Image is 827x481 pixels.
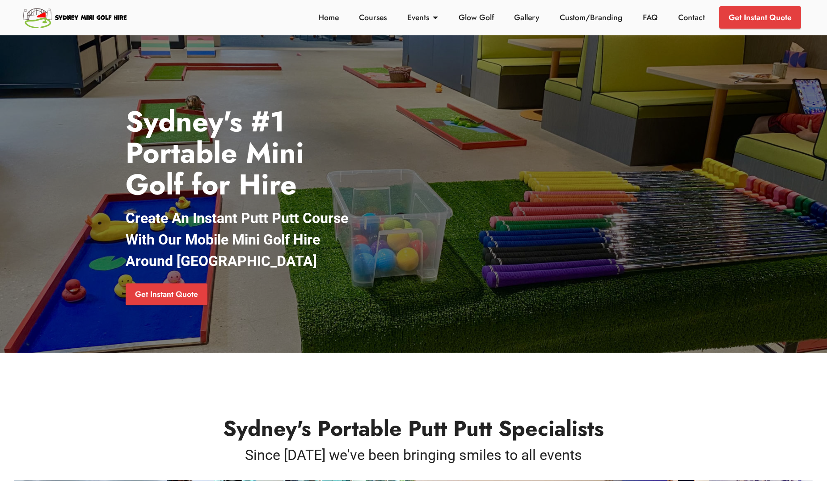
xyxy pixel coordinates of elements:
strong: Create An Instant Putt Putt Course With Our Mobile Mini Golf Hire Around [GEOGRAPHIC_DATA] [126,210,348,270]
a: FAQ [641,12,660,23]
a: Glow Golf [456,12,496,23]
a: Contact [675,12,707,23]
a: Get Instant Quote [719,6,801,29]
a: Gallery [512,12,542,23]
strong: Sydney's Portable Putt Putt Specialists [223,413,604,444]
img: Sydney Mini Golf Hire [21,4,129,30]
h4: Since [DATE] we've been bringing smiles to all events [14,444,813,466]
a: Custom/Branding [557,12,625,23]
a: Events [405,12,441,23]
a: Get Instant Quote [126,283,207,306]
a: Home [316,12,341,23]
a: Courses [357,12,389,23]
strong: Sydney's #1 Portable Mini Golf for Hire [126,101,304,205]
